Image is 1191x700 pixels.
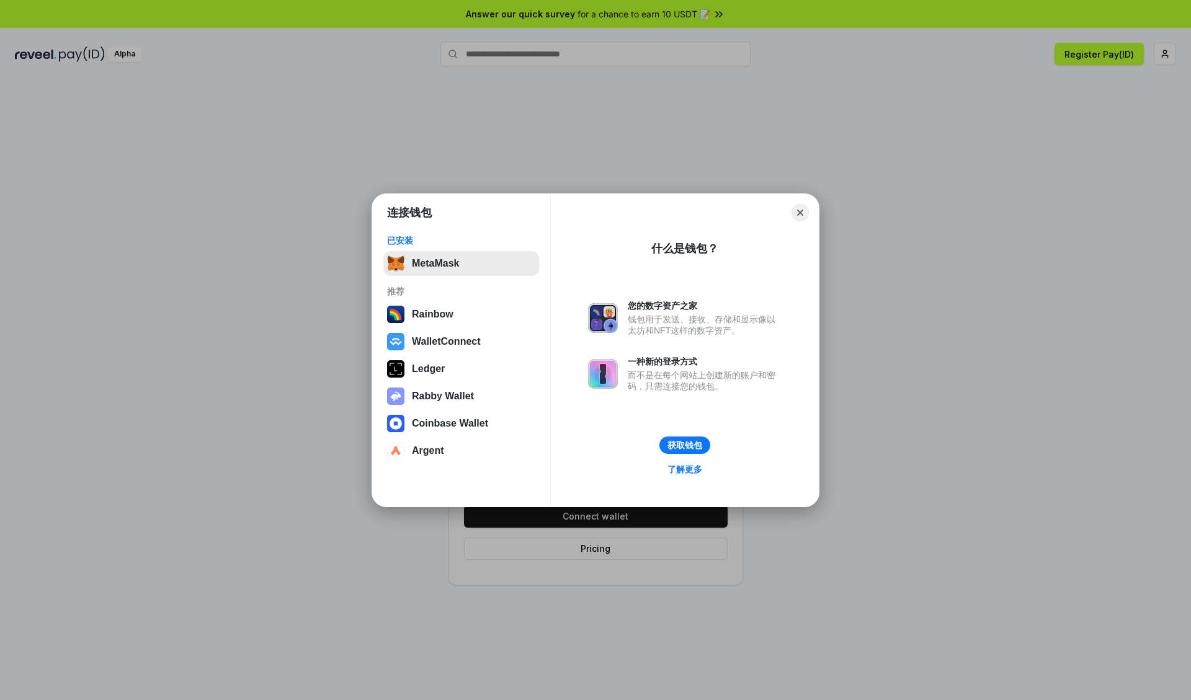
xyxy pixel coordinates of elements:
[412,336,481,347] div: WalletConnect
[412,363,445,374] div: Ledger
[383,357,539,381] button: Ledger
[412,418,488,429] div: Coinbase Wallet
[588,303,618,333] img: svg+xml,%3Csvg%20xmlns%3D%22http%3A%2F%2Fwww.w3.org%2F2000%2Fsvg%22%20fill%3D%22none%22%20viewBox...
[659,436,710,454] button: 获取钱包
[383,438,539,463] button: Argent
[628,370,782,392] div: 而不是在每个网站上创建新的账户和密码，只需连接您的钱包。
[387,255,404,272] img: svg+xml,%3Csvg%20fill%3D%22none%22%20height%3D%2233%22%20viewBox%3D%220%200%2035%2033%22%20width%...
[387,306,404,323] img: svg+xml,%3Csvg%20width%3D%22120%22%20height%3D%22120%22%20viewBox%3D%220%200%20120%20120%22%20fil...
[387,360,404,378] img: svg+xml,%3Csvg%20xmlns%3D%22http%3A%2F%2Fwww.w3.org%2F2000%2Fsvg%22%20width%3D%2228%22%20height%3...
[412,258,459,269] div: MetaMask
[628,300,782,311] div: 您的数字资产之家
[628,356,782,367] div: 一种新的登录方式
[588,359,618,389] img: svg+xml,%3Csvg%20xmlns%3D%22http%3A%2F%2Fwww.w3.org%2F2000%2Fsvg%22%20fill%3D%22none%22%20viewBox...
[660,461,710,477] a: 了解更多
[412,445,444,456] div: Argent
[387,235,535,246] div: 已安装
[667,440,702,451] div: 获取钱包
[387,388,404,405] img: svg+xml,%3Csvg%20xmlns%3D%22http%3A%2F%2Fwww.w3.org%2F2000%2Fsvg%22%20fill%3D%22none%22%20viewBox...
[387,415,404,432] img: svg+xml,%3Csvg%20width%3D%2228%22%20height%3D%2228%22%20viewBox%3D%220%200%2028%2028%22%20fill%3D...
[383,251,539,276] button: MetaMask
[667,464,702,475] div: 了解更多
[792,204,809,221] button: Close
[628,314,782,336] div: 钱包用于发送、接收、存储和显示像以太坊和NFT这样的数字资产。
[383,302,539,327] button: Rainbow
[387,333,404,350] img: svg+xml,%3Csvg%20width%3D%2228%22%20height%3D%2228%22%20viewBox%3D%220%200%2028%2028%22%20fill%3D...
[383,411,539,436] button: Coinbase Wallet
[412,309,453,320] div: Rainbow
[387,286,535,297] div: 推荐
[383,384,539,409] button: Rabby Wallet
[383,329,539,354] button: WalletConnect
[412,391,474,402] div: Rabby Wallet
[387,442,404,459] img: svg+xml,%3Csvg%20width%3D%2228%22%20height%3D%2228%22%20viewBox%3D%220%200%2028%2028%22%20fill%3D...
[387,205,432,220] h1: 连接钱包
[651,241,718,256] div: 什么是钱包？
